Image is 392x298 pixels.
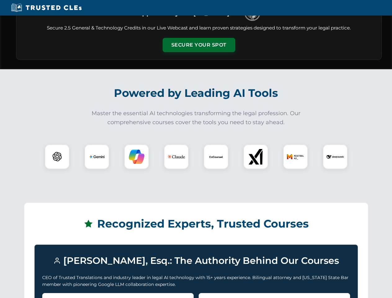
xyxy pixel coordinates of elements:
[164,144,189,169] div: Claude
[163,38,235,52] button: Secure Your Spot
[45,144,70,169] div: ChatGPT
[42,274,350,288] p: CEO of Trusted Translations and industry leader in legal AI technology with 15+ years experience....
[243,144,268,169] div: xAI
[34,213,358,235] h2: Recognized Experts, Trusted Courses
[84,144,109,169] div: Gemini
[24,25,374,32] p: Secure 2.5 General & Technology Credits in our Live Webcast and learn proven strategies designed ...
[48,148,66,166] img: ChatGPT Logo
[287,148,304,165] img: Mistral AI Logo
[168,148,185,165] img: Claude Logo
[327,148,344,165] img: DeepSeek Logo
[24,82,368,104] h2: Powered by Leading AI Tools
[88,109,305,127] p: Master the essential AI technologies transforming the legal profession. Our comprehensive courses...
[204,144,228,169] div: CoCounsel
[323,144,348,169] div: DeepSeek
[283,144,308,169] div: Mistral AI
[248,149,264,165] img: xAI Logo
[124,144,149,169] div: Copilot
[208,149,224,165] img: CoCounsel Logo
[42,252,350,269] h3: [PERSON_NAME], Esq.: The Authority Behind Our Courses
[89,149,105,165] img: Gemini Logo
[129,149,144,165] img: Copilot Logo
[9,3,83,12] img: Trusted CLEs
